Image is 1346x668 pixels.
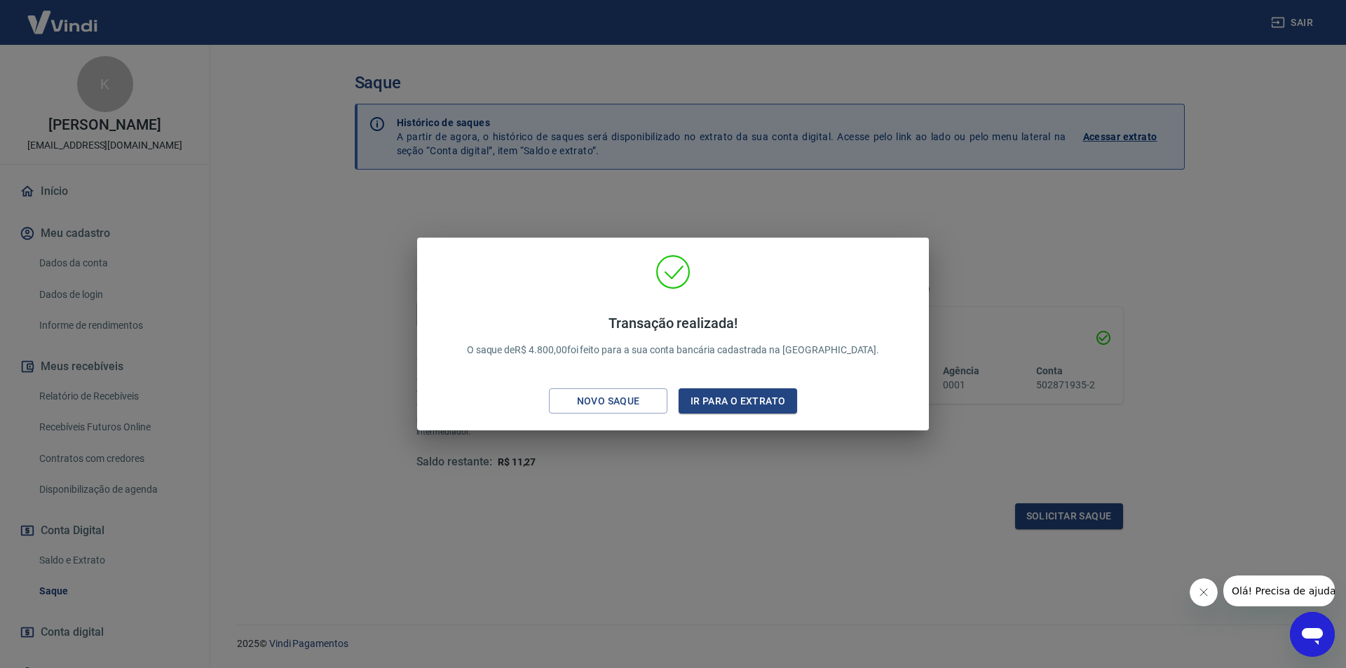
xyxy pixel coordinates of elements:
[560,393,657,410] div: Novo saque
[467,315,880,332] h4: Transação realizada!
[679,388,797,414] button: Ir para o extrato
[467,315,880,357] p: O saque de R$ 4.800,00 foi feito para a sua conta bancária cadastrada na [GEOGRAPHIC_DATA].
[8,10,118,21] span: Olá! Precisa de ajuda?
[549,388,667,414] button: Novo saque
[1223,575,1335,606] iframe: Mensagem da empresa
[1290,612,1335,657] iframe: Botão para abrir a janela de mensagens
[1190,578,1218,606] iframe: Fechar mensagem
